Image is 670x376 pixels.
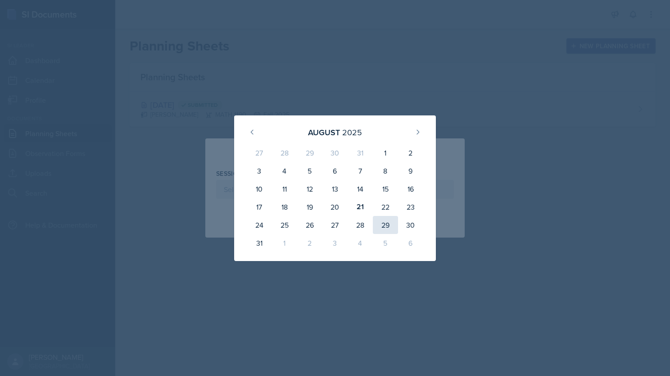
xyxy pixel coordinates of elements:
[398,162,423,180] div: 9
[272,180,297,198] div: 11
[348,198,373,216] div: 21
[272,216,297,234] div: 25
[297,162,322,180] div: 5
[322,162,348,180] div: 6
[322,234,348,252] div: 3
[308,126,340,138] div: August
[398,234,423,252] div: 6
[247,234,272,252] div: 31
[373,198,398,216] div: 22
[398,180,423,198] div: 16
[322,198,348,216] div: 20
[398,144,423,162] div: 2
[373,180,398,198] div: 15
[348,180,373,198] div: 14
[322,144,348,162] div: 30
[297,198,322,216] div: 19
[272,162,297,180] div: 4
[247,180,272,198] div: 10
[398,198,423,216] div: 23
[373,144,398,162] div: 1
[398,216,423,234] div: 30
[348,144,373,162] div: 31
[272,198,297,216] div: 18
[272,234,297,252] div: 1
[348,216,373,234] div: 28
[342,126,362,138] div: 2025
[322,216,348,234] div: 27
[297,216,322,234] div: 26
[247,216,272,234] div: 24
[297,180,322,198] div: 12
[247,162,272,180] div: 3
[247,144,272,162] div: 27
[322,180,348,198] div: 13
[348,162,373,180] div: 7
[247,198,272,216] div: 17
[373,234,398,252] div: 5
[297,144,322,162] div: 29
[373,216,398,234] div: 29
[373,162,398,180] div: 8
[272,144,297,162] div: 28
[348,234,373,252] div: 4
[297,234,322,252] div: 2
